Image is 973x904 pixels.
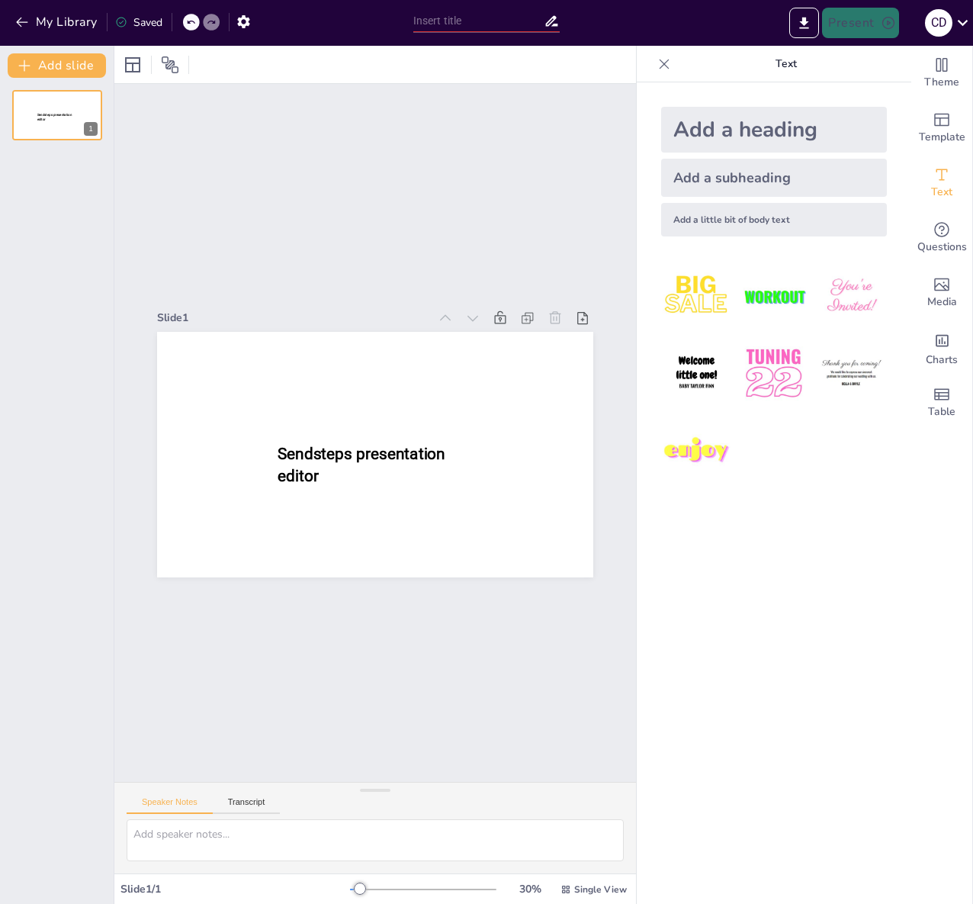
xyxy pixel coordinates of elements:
[924,74,959,91] span: Theme
[676,46,896,82] p: Text
[127,797,213,814] button: Speaker Notes
[911,46,972,101] div: Change the overall theme
[911,101,972,156] div: Add ready made slides
[661,261,732,332] img: 1.jpeg
[911,265,972,320] div: Add images, graphics, shapes or video
[911,156,972,211] div: Add text boxes
[925,9,952,37] div: C D
[84,122,98,136] div: 1
[738,338,809,409] img: 5.jpeg
[661,159,887,197] div: Add a subheading
[925,8,952,38] button: C D
[789,8,819,38] button: Export to PowerPoint
[512,882,548,896] div: 30 %
[12,90,102,140] div: 1
[927,294,957,310] span: Media
[931,184,952,201] span: Text
[661,416,732,487] img: 7.jpeg
[911,375,972,430] div: Add a table
[661,203,887,236] div: Add a little bit of body text
[816,338,887,409] img: 6.jpeg
[157,310,429,325] div: Slide 1
[213,797,281,814] button: Transcript
[120,882,350,896] div: Slide 1 / 1
[911,320,972,375] div: Add charts and graphs
[661,338,732,409] img: 4.jpeg
[11,10,104,34] button: My Library
[822,8,898,38] button: Present
[8,53,106,78] button: Add slide
[661,107,887,153] div: Add a heading
[928,404,955,420] span: Table
[911,211,972,265] div: Get real-time input from your audience
[161,56,179,74] span: Position
[120,53,145,77] div: Layout
[926,352,958,368] span: Charts
[574,883,627,896] span: Single View
[413,10,544,32] input: Insert title
[738,261,809,332] img: 2.jpeg
[919,129,965,146] span: Template
[278,444,445,485] span: Sendsteps presentation editor
[37,113,72,121] span: Sendsteps presentation editor
[115,15,162,30] div: Saved
[816,261,887,332] img: 3.jpeg
[917,239,967,256] span: Questions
